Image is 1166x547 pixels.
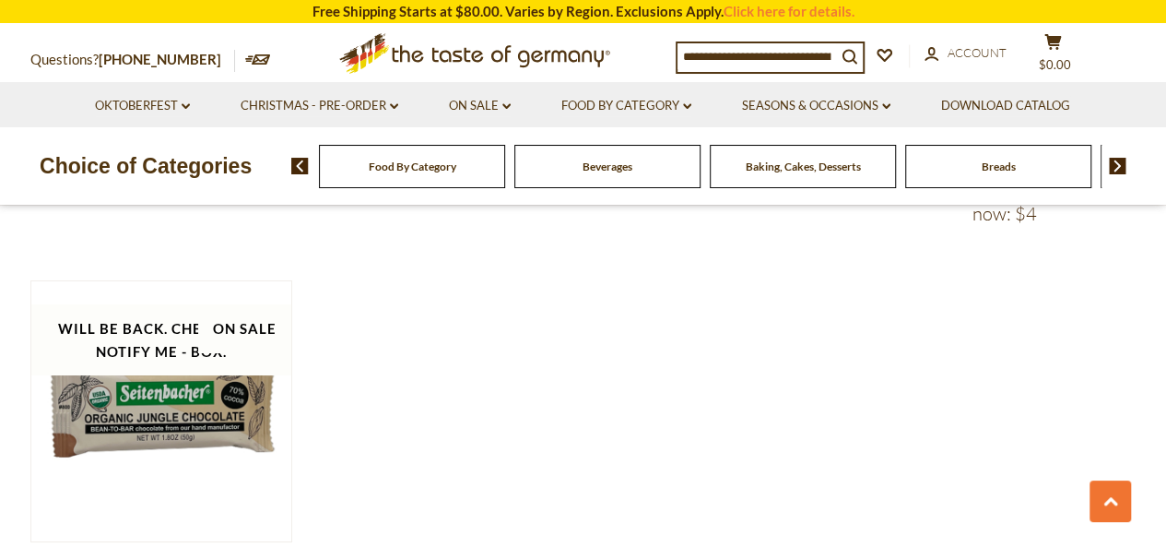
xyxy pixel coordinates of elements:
a: Food By Category [561,96,691,116]
a: Beverages [583,160,632,173]
a: Food By Category [369,160,456,173]
p: Questions? [30,48,235,72]
a: [PHONE_NUMBER] [99,51,221,67]
img: next arrow [1109,158,1126,174]
a: Breads [982,160,1016,173]
a: Account [925,43,1007,64]
button: $0.00 [1026,33,1081,79]
img: previous arrow [291,158,309,174]
img: Seitenbacher [31,281,292,542]
a: Download Catalog [941,96,1070,116]
label: Now: [972,202,1011,225]
a: On Sale [449,96,511,116]
span: $4 [1015,202,1037,225]
a: Click here for details. [724,3,854,19]
span: $0.00 [1039,57,1071,72]
a: Baking, Cakes, Desserts [746,160,861,173]
span: Account [948,45,1007,60]
a: Christmas - PRE-ORDER [241,96,398,116]
a: Seasons & Occasions [742,96,890,116]
a: Oktoberfest [95,96,190,116]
